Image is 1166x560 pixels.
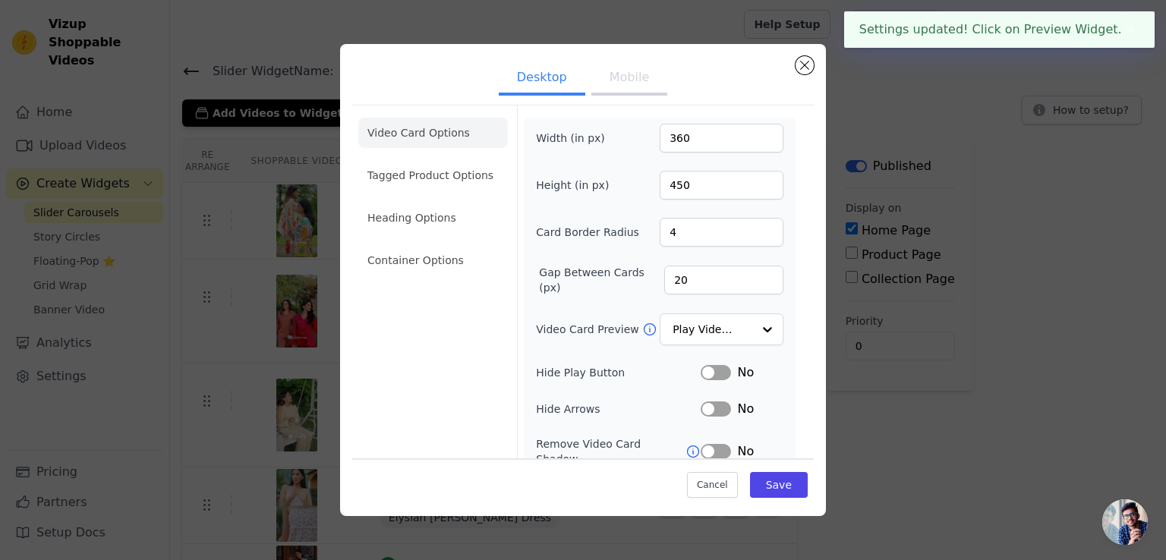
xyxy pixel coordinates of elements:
[536,178,619,193] label: Height (in px)
[687,472,738,498] button: Cancel
[539,265,664,295] label: Gap Between Cards (px)
[737,363,754,382] span: No
[1102,499,1148,545] a: Open chat
[499,62,585,96] button: Desktop
[358,118,508,148] li: Video Card Options
[796,56,814,74] button: Close modal
[591,62,667,96] button: Mobile
[536,401,701,417] label: Hide Arrows
[358,203,508,233] li: Heading Options
[737,400,754,418] span: No
[536,436,685,467] label: Remove Video Card Shadow
[750,472,808,498] button: Save
[536,131,619,146] label: Width (in px)
[358,160,508,190] li: Tagged Product Options
[844,11,1155,48] div: Settings updated! Click on Preview Widget.
[536,365,701,380] label: Hide Play Button
[358,245,508,275] li: Container Options
[536,225,639,240] label: Card Border Radius
[536,322,641,337] label: Video Card Preview
[1122,20,1139,39] button: Close
[737,442,754,461] span: No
